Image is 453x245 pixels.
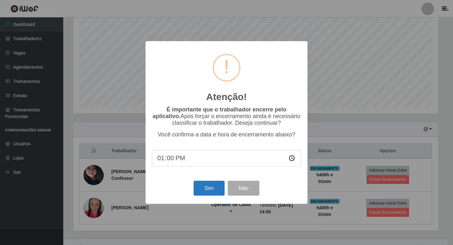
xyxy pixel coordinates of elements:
button: Não [228,181,259,196]
b: É importante que o trabalhador encerre pelo aplicativo. [152,106,286,119]
p: Você confirma a data e hora de encerramento abaixo? [152,131,301,138]
p: Após forçar o encerramento ainda é necessário classificar o trabalhador. Deseja continuar? [152,106,301,126]
button: Sim [194,181,224,196]
h2: Atenção! [206,91,247,103]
